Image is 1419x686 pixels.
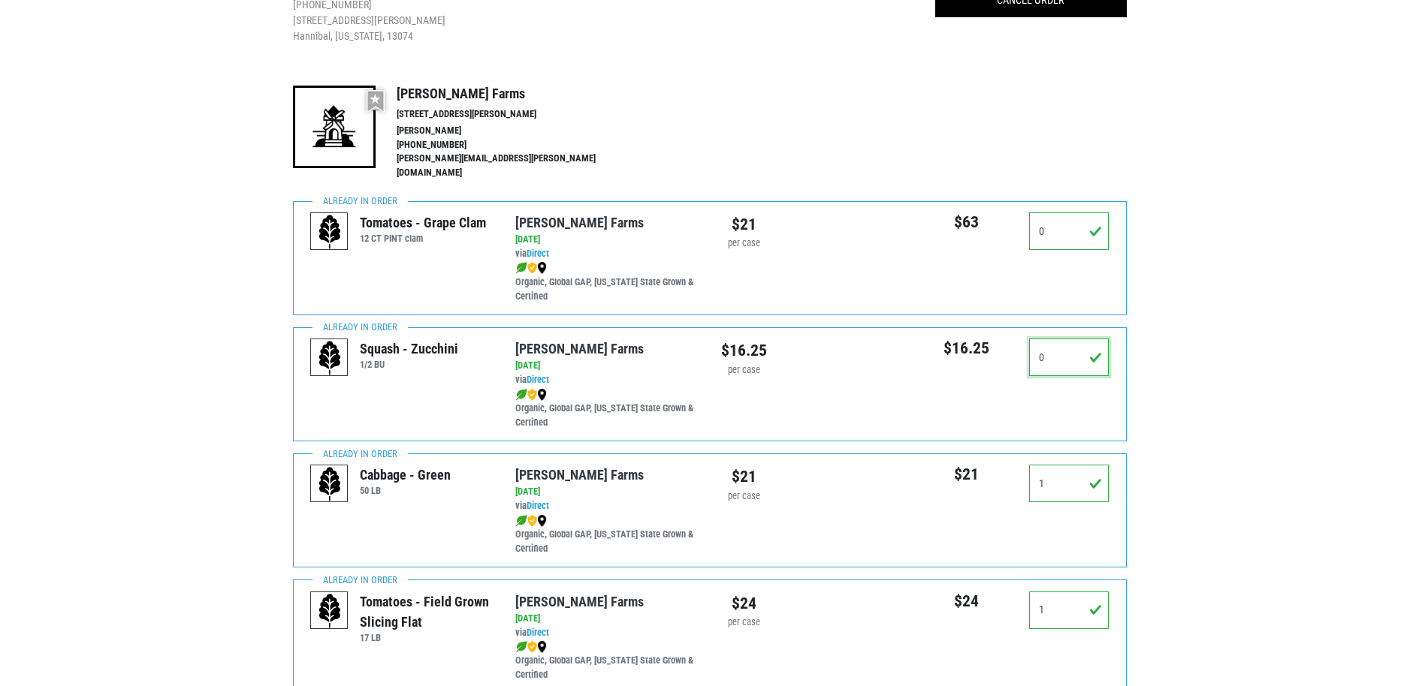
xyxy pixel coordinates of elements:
[515,387,698,430] div: Organic, Global GAP, [US_STATE] State Grown & Certified
[527,248,549,259] a: Direct
[360,465,451,485] div: Cabbage - Green
[515,341,644,357] a: [PERSON_NAME] Farms
[515,485,698,555] div: via
[527,627,549,638] a: Direct
[527,389,537,401] img: safety-e55c860ca8c00a9c171001a62a92dabd.png
[926,465,1007,484] h5: $21
[360,591,493,632] div: Tomatoes - Field Grown Slicing Flat
[527,374,549,385] a: Direct
[926,338,1007,358] h5: $16.25
[311,339,349,377] img: placeholder-variety-43d6402dacf2d531de610a020419775a.svg
[721,363,767,378] div: per case
[360,338,458,359] div: Squash - Zucchini
[926,591,1007,611] h5: $24
[515,612,698,626] div: [DATE]
[527,262,537,274] img: safety-e55c860ca8c00a9c171001a62a92dabd.png
[721,338,767,363] div: $16.25
[515,359,698,373] div: [DATE]
[721,212,767,236] div: $21
[527,500,549,511] a: Direct
[360,233,486,244] h6: 12 CT PINT clam
[721,615,767,630] div: per case
[515,389,527,401] img: leaf-e5c59151409436ccce96b2ca1b28e03c.png
[515,485,698,499] div: [DATE]
[397,138,628,152] li: [PHONE_NUMBER]
[360,212,486,233] div: Tomatoes - Grape Clam
[515,261,698,304] div: Organic, Global GAP, [US_STATE] State Grown & Certified
[537,262,547,274] img: map_marker-0e94453035b3232a4d21701695807de9.png
[527,515,537,527] img: safety-e55c860ca8c00a9c171001a62a92dabd.png
[293,29,913,44] li: Hannibal, [US_STATE], 13074
[397,152,628,180] li: [PERSON_NAME][EMAIL_ADDRESS][PERSON_NAME][DOMAIN_NAME]
[515,262,527,274] img: leaf-e5c59151409436ccce96b2ca1b28e03c.png
[537,515,547,527] img: map_marker-0e94453035b3232a4d21701695807de9.png
[527,641,537,653] img: safety-e55c860ca8c00a9c171001a62a92dabd.png
[515,359,698,429] div: via
[515,215,644,230] a: [PERSON_NAME] Farms
[515,640,698,683] div: Organic, Global GAP, [US_STATE] State Grown & Certified
[1029,465,1110,502] input: Qty
[360,632,493,643] h6: 17 LB
[1029,338,1110,376] input: Qty
[515,515,527,527] img: leaf-e5c59151409436ccce96b2ca1b28e03c.png
[360,485,451,496] h6: 50 LB
[311,213,349,251] img: placeholder-variety-43d6402dacf2d531de610a020419775a.svg
[721,465,767,489] div: $21
[397,124,628,138] li: [PERSON_NAME]
[515,612,698,682] div: via
[515,641,527,653] img: leaf-e5c59151409436ccce96b2ca1b28e03c.png
[515,233,698,303] div: via
[1029,591,1110,629] input: Qty
[537,641,547,653] img: map_marker-0e94453035b3232a4d21701695807de9.png
[293,86,376,168] img: 19-7441ae2ccb79c876ff41c34f3bd0da69.png
[311,465,349,503] img: placeholder-variety-43d6402dacf2d531de610a020419775a.svg
[721,489,767,504] div: per case
[397,86,628,102] h4: [PERSON_NAME] Farms
[515,467,644,483] a: [PERSON_NAME] Farms
[311,592,349,630] img: placeholder-variety-43d6402dacf2d531de610a020419775a.svg
[721,591,767,615] div: $24
[1029,212,1110,250] input: Qty
[515,594,644,609] a: [PERSON_NAME] Farms
[515,233,698,247] div: [DATE]
[537,389,547,401] img: map_marker-0e94453035b3232a4d21701695807de9.png
[515,513,698,556] div: Organic, Global GAP, [US_STATE] State Grown & Certified
[360,359,458,370] h6: 1/2 BU
[926,212,1007,232] h5: $63
[397,107,628,122] li: [STREET_ADDRESS][PERSON_NAME]
[293,13,913,29] li: [STREET_ADDRESS][PERSON_NAME]
[721,236,767,251] div: per case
